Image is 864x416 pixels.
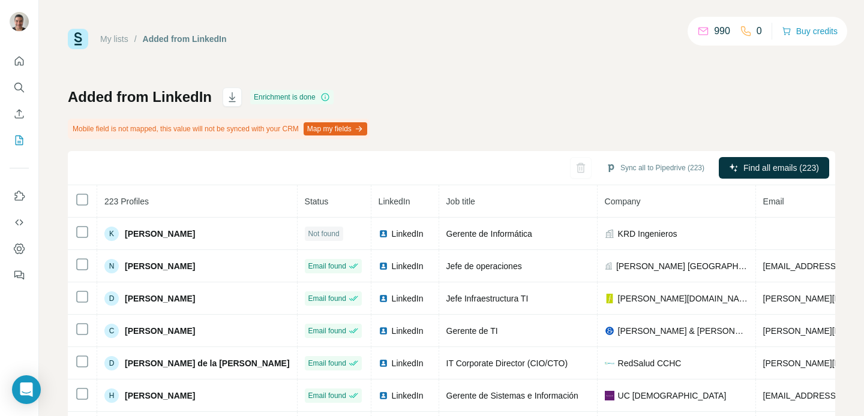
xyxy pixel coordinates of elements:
button: Use Surfe on LinkedIn [10,185,29,207]
span: LinkedIn [392,390,424,402]
span: [PERSON_NAME][DOMAIN_NAME] [618,293,748,305]
span: Gerente de Informática [446,229,532,239]
span: IT Corporate Director (CIO/CTO) [446,358,568,368]
button: Buy credits [782,23,838,40]
img: Surfe Logo [68,29,88,49]
span: Email found [308,325,346,336]
img: company-logo [605,391,614,400]
span: Email found [308,358,346,369]
a: My lists [100,34,128,44]
span: Gerente de Sistemas e Información [446,391,578,400]
img: company-logo [605,294,614,303]
span: UC [DEMOGRAPHIC_DATA] [618,390,727,402]
button: Dashboard [10,238,29,260]
span: [PERSON_NAME] [125,390,195,402]
p: 990 [714,24,730,38]
img: LinkedIn logo [379,261,388,271]
span: Status [305,197,329,206]
span: KRD Ingenieros [618,228,677,240]
div: Enrichment is done [250,90,334,104]
h1: Added from LinkedIn [68,88,212,107]
span: [PERSON_NAME] [GEOGRAPHIC_DATA] [616,260,748,272]
span: RedSalud CCHC [618,357,682,369]
img: company-logo [605,358,614,368]
img: LinkedIn logo [379,326,388,336]
div: H [104,388,119,403]
span: Jefe Infraestructura TI [446,294,529,303]
button: Search [10,77,29,98]
span: LinkedIn [392,325,424,337]
span: Email found [308,261,346,272]
img: LinkedIn logo [379,294,388,303]
span: LinkedIn [392,228,424,240]
span: Not found [308,228,340,239]
p: 0 [757,24,762,38]
span: Jefe de operaciones [446,261,522,271]
span: [PERSON_NAME] & [PERSON_NAME] [618,325,748,337]
img: Avatar [10,12,29,31]
div: D [104,356,119,370]
button: Map my fields [304,122,367,135]
img: LinkedIn logo [379,358,388,368]
img: LinkedIn logo [379,391,388,400]
span: Gerente de TI [446,326,498,336]
span: Email found [308,293,346,304]
div: Added from LinkedIn [143,33,227,45]
button: Quick start [10,50,29,72]
span: Email [763,197,784,206]
span: Email found [308,390,346,401]
li: / [134,33,137,45]
img: LinkedIn logo [379,229,388,239]
span: [PERSON_NAME] [125,325,195,337]
div: Open Intercom Messenger [12,375,41,404]
span: [PERSON_NAME] [125,260,195,272]
span: Job title [446,197,475,206]
button: Sync all to Pipedrive (223) [598,159,713,177]
div: K [104,227,119,241]
span: [PERSON_NAME] [125,293,195,305]
span: Find all emails (223) [743,162,819,174]
span: [PERSON_NAME] de la [PERSON_NAME] [125,357,290,369]
div: C [104,324,119,338]
button: Enrich CSV [10,103,29,125]
img: company-logo [605,326,614,336]
span: Company [605,197,641,206]
button: Feedback [10,264,29,286]
span: 223 Profiles [104,197,149,206]
button: Use Surfe API [10,212,29,233]
span: LinkedIn [392,357,424,369]
span: LinkedIn [379,197,410,206]
div: D [104,291,119,306]
span: [PERSON_NAME] [125,228,195,240]
div: Mobile field is not mapped, this value will not be synced with your CRM [68,119,370,139]
span: LinkedIn [392,260,424,272]
div: N [104,259,119,273]
button: My lists [10,129,29,151]
span: LinkedIn [392,293,424,305]
button: Find all emails (223) [719,157,829,179]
